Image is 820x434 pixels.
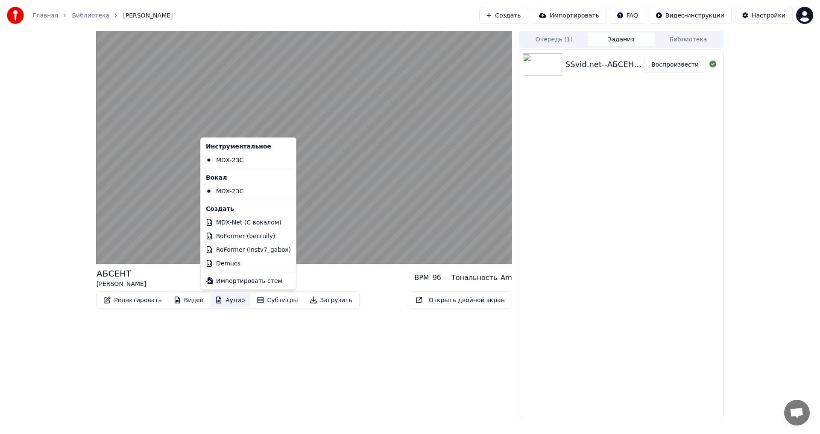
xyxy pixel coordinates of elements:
[414,273,429,283] div: BPM
[72,11,109,20] a: Библиотека
[649,7,732,24] button: Видео-инструкции
[7,7,24,24] img: youka
[252,293,303,307] button: Субтитры
[202,256,294,270] div: Demucs
[752,11,785,20] div: Настройки
[501,273,512,283] div: Am
[644,56,706,73] button: Воспроизвести
[99,293,167,307] button: Редактировать
[202,140,294,153] div: Инструментальное
[532,7,606,24] button: Импортировать
[610,7,645,24] button: FAQ
[479,7,528,24] button: Создать
[210,293,250,307] button: Аудио
[451,273,497,283] div: Тональность
[32,11,173,20] nav: breadcrumb
[169,293,209,307] button: Видео
[202,243,294,256] div: RoFormer (instv7_gabox)
[202,216,294,229] div: MDX-Net (С вокалом)
[305,293,357,307] button: Загрузить
[433,273,441,283] div: 96
[655,32,722,46] button: Библиотека
[202,202,294,216] div: Создать
[202,229,294,243] div: RoFormer (becruily)
[565,58,644,70] div: SSvid.net--АБСЕНТ-[PERSON_NAME]-Ваенга_1080p
[123,11,173,20] span: [PERSON_NAME]
[216,277,282,285] div: Импортировать стем
[409,291,512,309] button: Открыть двойной экран
[202,153,294,167] div: MDX-23C
[564,35,573,44] span: ( 1 )
[202,184,294,198] div: MDX-23C
[521,32,588,46] button: Очередь
[735,7,793,24] button: Настройки
[784,400,810,425] div: Открытый чат
[202,171,294,184] div: Вокал
[97,268,146,280] div: АБСЕНТ
[588,32,655,46] button: Задания
[97,280,146,288] div: [PERSON_NAME]
[32,11,58,20] a: Главная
